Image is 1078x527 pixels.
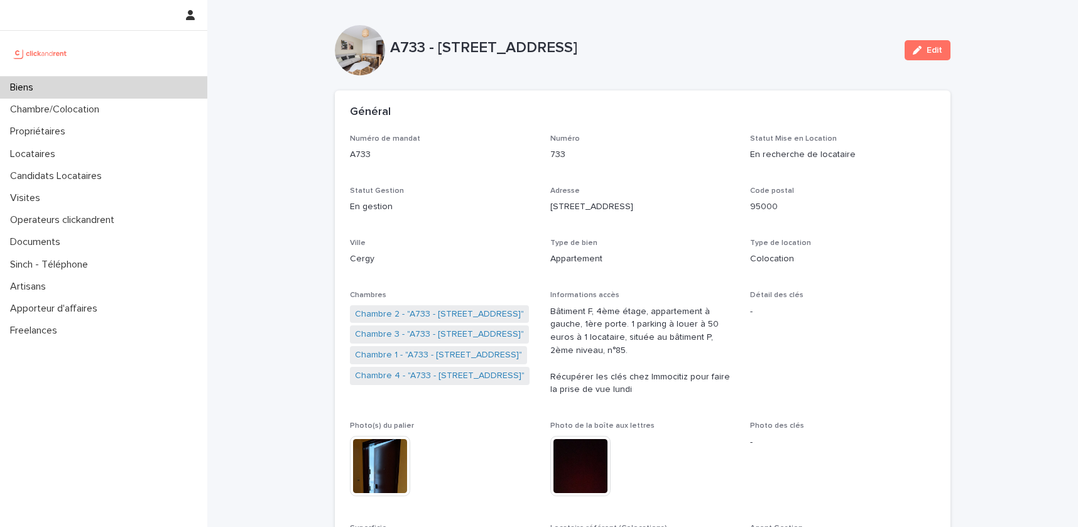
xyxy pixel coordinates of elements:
[5,82,43,94] p: Biens
[750,200,935,214] p: 95000
[350,253,535,266] p: Cergy
[390,39,895,57] p: A733 - [STREET_ADDRESS]
[750,291,803,299] span: Détail des clés
[550,305,736,397] p: Bâtiment F, 4ème étage, appartement à gauche, 1ère porte. 1 parking à louer à 50 euros à 1 locata...
[927,46,942,55] span: Edit
[905,40,950,60] button: Edit
[550,135,580,143] span: Numéro
[355,349,522,362] a: Chambre 1 - "A733 - [STREET_ADDRESS]"
[750,422,804,430] span: Photo des clés
[750,187,794,195] span: Code postal
[750,436,935,449] p: -
[550,422,655,430] span: Photo de la boîte aux lettres
[350,148,535,161] p: A733
[5,281,56,293] p: Artisans
[5,126,75,138] p: Propriétaires
[5,236,70,248] p: Documents
[5,303,107,315] p: Apporteur d'affaires
[350,135,420,143] span: Numéro de mandat
[550,200,736,214] p: [STREET_ADDRESS]
[550,239,597,247] span: Type de bien
[350,200,535,214] p: En gestion
[355,369,525,383] a: Chambre 4 - "A733 - [STREET_ADDRESS]"
[750,305,935,318] p: -
[550,253,736,266] p: Appartement
[750,239,811,247] span: Type de location
[355,308,524,321] a: Chambre 2 - "A733 - [STREET_ADDRESS]"
[550,187,580,195] span: Adresse
[5,325,67,337] p: Freelances
[750,135,837,143] span: Statut Mise en Location
[10,41,71,66] img: UCB0brd3T0yccxBKYDjQ
[5,104,109,116] p: Chambre/Colocation
[550,291,619,299] span: Informations accès
[5,214,124,226] p: Operateurs clickandrent
[5,192,50,204] p: Visites
[350,187,404,195] span: Statut Gestion
[5,148,65,160] p: Locataires
[750,253,935,266] p: Colocation
[350,239,366,247] span: Ville
[350,422,414,430] span: Photo(s) du palier
[350,106,391,119] h2: Général
[350,291,386,299] span: Chambres
[550,148,736,161] p: 733
[5,170,112,182] p: Candidats Locataires
[5,259,98,271] p: Sinch - Téléphone
[355,328,524,341] a: Chambre 3 - "A733 - [STREET_ADDRESS]"
[750,148,935,161] p: En recherche de locataire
